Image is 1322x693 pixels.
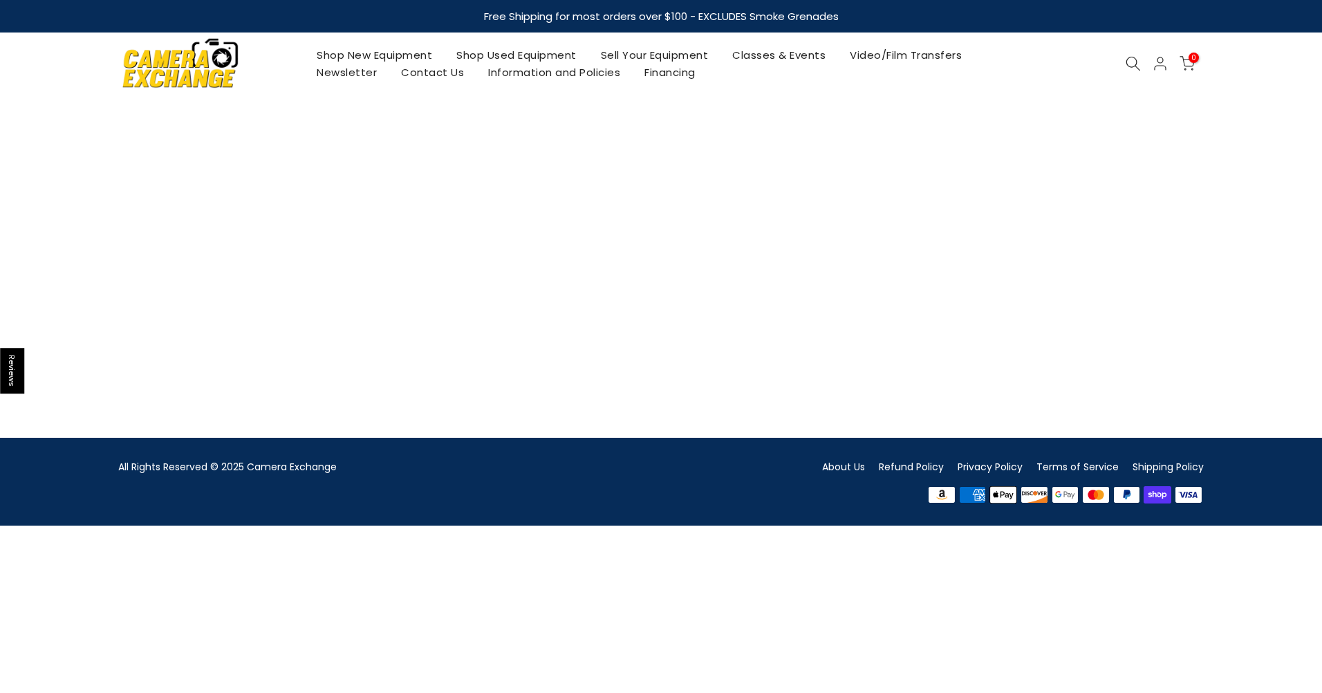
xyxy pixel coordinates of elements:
img: shopify pay [1142,484,1173,505]
a: Privacy Policy [958,460,1023,474]
strong: Free Shipping for most orders over $100 - EXCLUDES Smoke Grenades [484,9,839,24]
a: Shop New Equipment [305,46,445,64]
img: google pay [1050,484,1081,505]
a: Shipping Policy [1133,460,1204,474]
img: american express [957,484,988,505]
a: Refund Policy [879,460,944,474]
span: 0 [1189,53,1199,63]
a: Sell Your Equipment [588,46,720,64]
a: Newsletter [305,64,389,81]
img: discover [1019,484,1050,505]
a: Financing [633,64,708,81]
img: apple pay [988,484,1019,505]
img: visa [1173,484,1204,505]
a: 0 [1180,56,1195,71]
a: Classes & Events [720,46,838,64]
a: About Us [822,460,865,474]
img: paypal [1111,484,1142,505]
div: All Rights Reserved © 2025 Camera Exchange [118,459,651,476]
img: master [1081,484,1112,505]
a: Shop Used Equipment [445,46,589,64]
a: Contact Us [389,64,476,81]
a: Information and Policies [476,64,633,81]
img: amazon payments [927,484,958,505]
a: Video/Film Transfers [838,46,974,64]
a: Terms of Service [1036,460,1119,474]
